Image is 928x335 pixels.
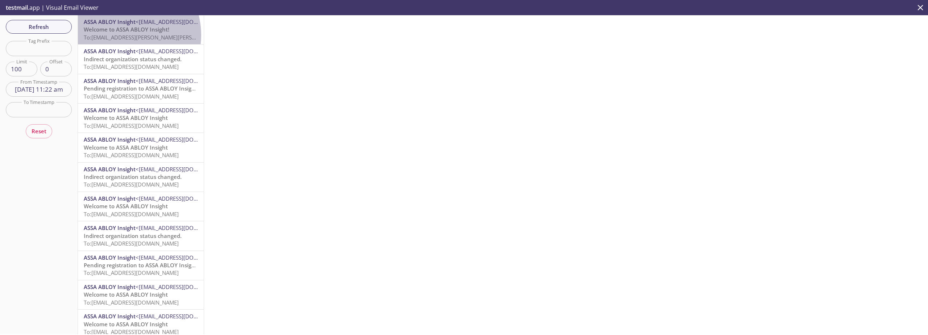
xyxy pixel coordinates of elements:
span: Indirect organization status changed. [84,173,182,180]
span: ASSA ABLOY Insight [84,283,136,290]
span: Reset [32,126,46,136]
div: ASSA ABLOY Insight<[EMAIL_ADDRESS][DOMAIN_NAME]>Pending registration to ASSA ABLOY Insight remind... [78,74,204,103]
span: ASSA ABLOY Insight [84,18,136,25]
span: To: [EMAIL_ADDRESS][DOMAIN_NAME] [84,63,179,70]
div: ASSA ABLOY Insight<[EMAIL_ADDRESS][DOMAIN_NAME]>Welcome to ASSA ABLOY InsightTo:[EMAIL_ADDRESS][D... [78,192,204,221]
span: <[EMAIL_ADDRESS][DOMAIN_NAME]> [136,283,229,290]
span: ASSA ABLOY Insight [84,106,136,114]
span: Welcome to ASSA ABLOY Insight [84,291,168,298]
span: To: [EMAIL_ADDRESS][DOMAIN_NAME] [84,93,179,100]
span: ASSA ABLOY Insight [84,195,136,202]
span: To: [EMAIL_ADDRESS][DOMAIN_NAME] [84,269,179,276]
span: testmail [6,4,28,12]
span: <[EMAIL_ADDRESS][DOMAIN_NAME]> [136,254,229,261]
span: ASSA ABLOY Insight [84,254,136,261]
span: <[EMAIL_ADDRESS][DOMAIN_NAME]> [136,313,229,320]
span: Indirect organization status changed. [84,55,182,63]
span: Indirect organization status changed. [84,232,182,239]
div: ASSA ABLOY Insight<[EMAIL_ADDRESS][DOMAIN_NAME]>Indirect organization status changed.To:[EMAIL_AD... [78,45,204,74]
div: ASSA ABLOY Insight<[EMAIL_ADDRESS][DOMAIN_NAME]>Welcome to ASSA ABLOY Insight!To:[EMAIL_ADDRESS][... [78,15,204,44]
span: <[EMAIL_ADDRESS][DOMAIN_NAME]> [136,77,229,84]
div: ASSA ABLOY Insight<[EMAIL_ADDRESS][DOMAIN_NAME]>Indirect organization status changed.To:[EMAIL_AD... [78,221,204,250]
span: Welcome to ASSA ABLOY Insight [84,321,168,328]
span: To: [EMAIL_ADDRESS][DOMAIN_NAME] [84,151,179,159]
span: <[EMAIL_ADDRESS][DOMAIN_NAME]> [136,18,229,25]
span: ASSA ABLOY Insight [84,77,136,84]
span: ASSA ABLOY Insight [84,313,136,320]
span: ASSA ABLOY Insight [84,166,136,173]
span: <[EMAIL_ADDRESS][DOMAIN_NAME]> [136,195,229,202]
span: ASSA ABLOY Insight [84,224,136,231]
span: To: [EMAIL_ADDRESS][DOMAIN_NAME] [84,181,179,188]
span: Welcome to ASSA ABLOY Insight [84,202,168,210]
span: <[EMAIL_ADDRESS][DOMAIN_NAME]> [136,47,229,55]
span: Welcome to ASSA ABLOY Insight [84,144,168,151]
span: <[EMAIL_ADDRESS][DOMAIN_NAME]> [136,224,229,231]
span: Refresh [12,22,66,32]
button: Refresh [6,20,72,34]
span: <[EMAIL_ADDRESS][DOMAIN_NAME]> [136,166,229,173]
div: ASSA ABLOY Insight<[EMAIL_ADDRESS][DOMAIN_NAME]>Indirect organization status changed.To:[EMAIL_AD... [78,163,204,192]
div: ASSA ABLOY Insight<[EMAIL_ADDRESS][DOMAIN_NAME]>Welcome to ASSA ABLOY InsightTo:[EMAIL_ADDRESS][D... [78,104,204,133]
span: Welcome to ASSA ABLOY Insight! [84,26,169,33]
span: ASSA ABLOY Insight [84,136,136,143]
span: To: [EMAIL_ADDRESS][DOMAIN_NAME] [84,210,179,218]
span: To: [EMAIL_ADDRESS][DOMAIN_NAME] [84,240,179,247]
span: <[EMAIL_ADDRESS][DOMAIN_NAME]> [136,106,229,114]
span: Pending registration to ASSA ABLOY Insight reminder! [84,261,224,269]
span: To: [EMAIL_ADDRESS][PERSON_NAME][PERSON_NAME][DOMAIN_NAME] [84,34,262,41]
div: ASSA ABLOY Insight<[EMAIL_ADDRESS][DOMAIN_NAME]>Welcome to ASSA ABLOY InsightTo:[EMAIL_ADDRESS][D... [78,280,204,309]
div: ASSA ABLOY Insight<[EMAIL_ADDRESS][DOMAIN_NAME]>Welcome to ASSA ABLOY InsightTo:[EMAIL_ADDRESS][D... [78,133,204,162]
span: <[EMAIL_ADDRESS][DOMAIN_NAME]> [136,136,229,143]
span: Pending registration to ASSA ABLOY Insight reminder! [84,85,224,92]
span: ASSA ABLOY Insight [84,47,136,55]
span: Welcome to ASSA ABLOY Insight [84,114,168,121]
button: Reset [26,124,52,138]
div: ASSA ABLOY Insight<[EMAIL_ADDRESS][DOMAIN_NAME]>Pending registration to ASSA ABLOY Insight remind... [78,251,204,280]
span: To: [EMAIL_ADDRESS][DOMAIN_NAME] [84,299,179,306]
span: To: [EMAIL_ADDRESS][DOMAIN_NAME] [84,122,179,129]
